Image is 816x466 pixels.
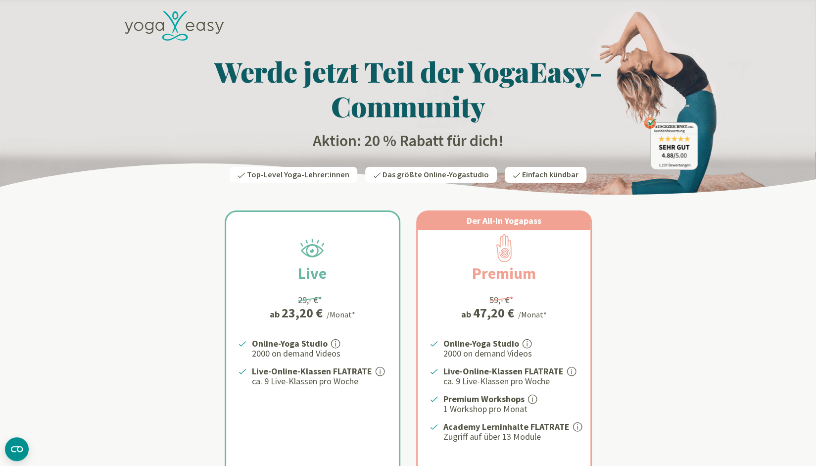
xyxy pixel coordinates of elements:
[443,338,519,349] strong: Online-Yoga Studio
[298,293,322,307] div: 29,- €*
[252,348,387,360] p: 2000 on demand Videos
[282,307,323,319] div: 23,20 €
[461,308,473,321] span: ab
[443,375,578,387] p: ca. 9 Live-Klassen pro Woche
[489,293,514,307] div: 59,- €*
[443,393,525,405] strong: Premium Workshops
[274,261,350,285] h2: Live
[443,421,570,432] strong: Academy Lerninhalte FLATRATE
[252,338,328,349] strong: Online-Yoga Studio
[443,403,578,415] p: 1 Workshop pro Monat
[518,309,547,320] div: /Monat*
[270,308,282,321] span: ab
[247,169,349,180] span: Top-Level Yoga-Lehrer:innen
[119,131,698,151] h2: Aktion: 20 % Rabatt für dich!
[383,169,489,180] span: Das größte Online-Yogastudio
[252,375,387,387] p: ca. 9 Live-Klassen pro Woche
[644,117,698,170] img: ausgezeichnet_badge.png
[473,307,514,319] div: 47,20 €
[327,309,355,320] div: /Monat*
[443,348,578,360] p: 2000 on demand Videos
[252,365,372,377] strong: Live-Online-Klassen FLATRATE
[5,437,29,461] button: CMP-Widget öffnen
[443,365,564,377] strong: Live-Online-Klassen FLATRATE
[119,54,698,123] h1: Werde jetzt Teil der YogaEasy-Community
[467,215,541,226] span: Der All-In Yogapass
[443,431,578,443] p: Zugriff auf über 13 Module
[448,261,560,285] h2: Premium
[522,169,578,180] span: Einfach kündbar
